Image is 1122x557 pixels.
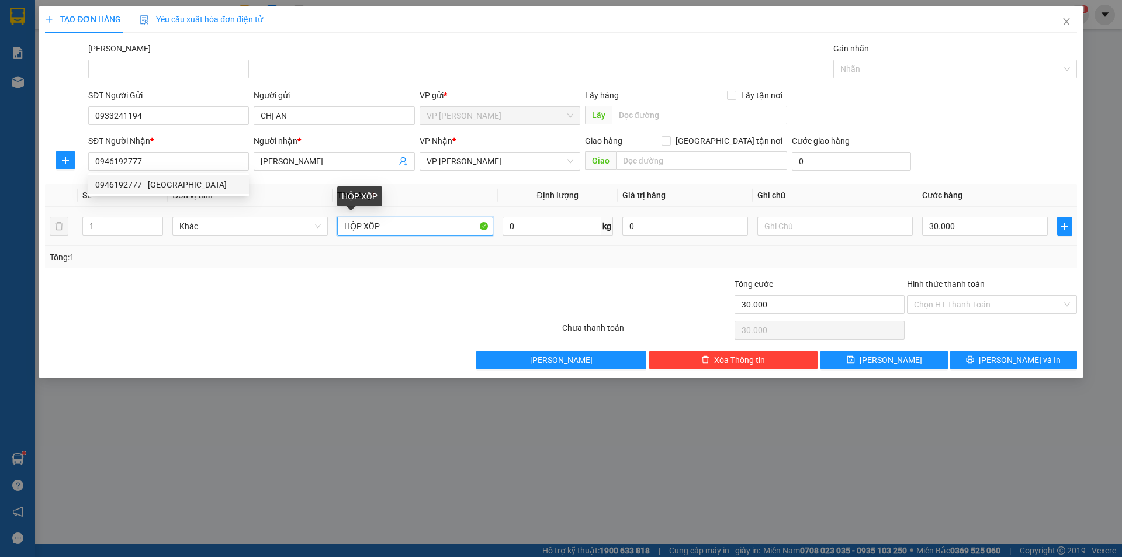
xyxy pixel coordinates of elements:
[537,191,579,200] span: Định lượng
[45,15,121,24] span: TẠO ĐƠN HÀNG
[833,44,869,53] label: Gán nhãn
[847,355,855,365] span: save
[671,134,787,147] span: [GEOGRAPHIC_DATA] tận nơi
[585,91,619,100] span: Lấy hàng
[966,355,974,365] span: printer
[792,136,850,146] label: Cước giao hàng
[179,217,321,235] span: Khác
[88,175,249,194] div: 0946192777 - ANH HƯNG
[140,15,149,25] img: icon
[714,354,765,366] span: Xóa Thông tin
[1062,17,1071,26] span: close
[476,351,646,369] button: [PERSON_NAME]
[45,15,53,23] span: plus
[701,355,709,365] span: delete
[585,151,616,170] span: Giao
[585,136,622,146] span: Giao hàng
[88,89,249,102] div: SĐT Người Gửi
[950,351,1077,369] button: printer[PERSON_NAME] và In
[753,184,917,207] th: Ghi chú
[622,217,748,236] input: 0
[612,106,787,124] input: Dọc đường
[1058,222,1072,231] span: plus
[649,351,819,369] button: deleteXóa Thông tin
[254,89,414,102] div: Người gửi
[530,354,593,366] span: [PERSON_NAME]
[820,351,947,369] button: save[PERSON_NAME]
[1050,6,1083,39] button: Close
[1057,217,1072,236] button: plus
[57,155,74,165] span: plus
[50,217,68,236] button: delete
[792,152,911,171] input: Cước giao hàng
[140,15,263,24] span: Yêu cầu xuất hóa đơn điện tử
[922,191,962,200] span: Cước hàng
[88,134,249,147] div: SĐT Người Nhận
[337,186,382,206] div: HỘP XỐP
[757,217,913,236] input: Ghi Chú
[860,354,922,366] span: [PERSON_NAME]
[561,321,733,342] div: Chưa thanh toán
[56,151,75,169] button: plus
[420,89,580,102] div: VP gửi
[254,134,414,147] div: Người nhận
[616,151,787,170] input: Dọc đường
[735,279,773,289] span: Tổng cước
[337,217,493,236] input: VD: Bàn, Ghế
[82,191,92,200] span: SL
[622,191,666,200] span: Giá trị hàng
[427,107,573,124] span: VP Phan Thiết
[420,136,452,146] span: VP Nhận
[95,178,242,191] div: 0946192777 - [GEOGRAPHIC_DATA]
[736,89,787,102] span: Lấy tận nơi
[601,217,613,236] span: kg
[399,157,408,166] span: user-add
[88,60,249,78] input: Mã ĐH
[50,251,433,264] div: Tổng: 1
[585,106,612,124] span: Lấy
[907,279,985,289] label: Hình thức thanh toán
[88,44,151,53] label: Mã ĐH
[427,153,573,170] span: VP Phạm Ngũ Lão
[979,354,1061,366] span: [PERSON_NAME] và In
